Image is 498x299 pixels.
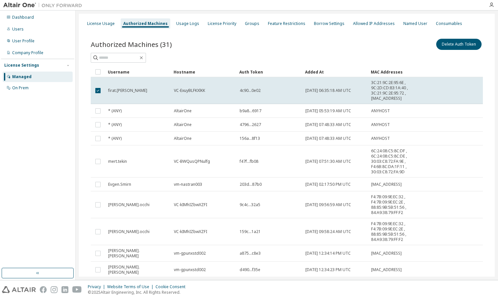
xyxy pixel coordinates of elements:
span: [DATE] 07:51:30 AM UTC [305,159,351,164]
div: Allowed IP Addresses [353,21,395,26]
div: On Prem [12,85,29,91]
span: 6C:24:08:C5:8C:DF , 6C:24:08:C5:8C:DE , 30:03:C8:72:FA:9E , F4:6B:8C:DA:1F:11 , 30:03:C8:72:FA:9D [371,148,410,175]
span: firat.[PERSON_NAME] [108,88,147,93]
span: [MAC_ADDRESS] [371,182,402,187]
span: ANYHOST [371,136,390,141]
div: Privacy [88,284,107,289]
span: VC-kIMhIZbwXZFI [174,229,207,234]
span: d490...f35e [240,267,260,272]
div: Usage Logs [176,21,199,26]
img: youtube.svg [72,286,82,293]
span: 203d...87b0 [240,182,262,187]
span: Authorized Machines (31) [91,40,172,49]
span: [DATE] 05:53:19 AM UTC [305,108,351,114]
span: [DATE] 12:34:23 PM UTC [305,267,351,272]
span: 156a...8f13 [240,136,260,141]
div: Consumables [436,21,462,26]
span: AltairOne [174,136,192,141]
span: [DATE] 09:58:24 AM UTC [305,229,351,234]
span: [DATE] 02:17:50 PM UTC [305,182,351,187]
div: Added At [305,67,366,77]
span: 4c90...0e02 [240,88,261,93]
img: instagram.svg [51,286,58,293]
span: Evgen.Smirn [108,182,131,187]
span: b9a8...6917 [240,108,261,114]
div: License Usage [87,21,115,26]
span: vm-nastran003 [174,182,202,187]
div: Groups [245,21,259,26]
img: facebook.svg [40,286,47,293]
span: ANYHOST [371,122,390,127]
span: * (ANY) [108,108,122,114]
span: [DATE] 07:48:33 AM UTC [305,136,351,141]
div: Named User [403,21,427,26]
img: Altair One [3,2,85,9]
div: Cookie Consent [155,284,189,289]
div: Website Terms of Use [107,284,155,289]
span: [MAC_ADDRESS] [371,267,402,272]
div: Managed [12,74,32,79]
span: mert.tekin [108,159,127,164]
span: 159c...1a21 [240,229,261,234]
span: a875...c8e3 [240,251,261,256]
span: vm-gpunxstd002 [174,267,206,272]
span: f47f...fb08 [240,159,258,164]
div: Feature Restrictions [268,21,305,26]
span: VC-kIMhIZbwXZFI [174,202,207,207]
span: VC-BWQusQPNulfg [174,159,210,164]
div: License Priority [208,21,236,26]
span: [MAC_ADDRESS] [371,251,402,256]
div: Authorized Machines [123,21,168,26]
div: Hostname [174,67,234,77]
span: [DATE] 12:34:14 PM UTC [305,251,351,256]
div: User Profile [12,38,35,44]
span: [PERSON_NAME].occhi [108,202,150,207]
span: ANYHOST [371,108,390,114]
span: [DATE] 07:48:33 AM UTC [305,122,351,127]
span: 3C:21:9C:2E:95:6E , 9C:2D:CD:83:1A:40 , 3C:21:9C:2E:95:72 , [MAC_ADDRESS] [371,80,410,101]
div: Company Profile [12,50,43,55]
span: [PERSON_NAME].[PERSON_NAME] [108,248,168,259]
span: * (ANY) [108,122,122,127]
span: AltairOne [174,122,192,127]
span: vm-gpunxstd002 [174,251,206,256]
span: [PERSON_NAME].[PERSON_NAME] [108,265,168,275]
span: 9c4c...32a5 [240,202,260,207]
img: altair_logo.svg [2,286,36,293]
img: linkedin.svg [61,286,68,293]
div: MAC Addresses [371,67,411,77]
div: Borrow Settings [314,21,344,26]
div: License Settings [4,63,39,68]
div: Dashboard [12,15,34,20]
span: [DATE] 09:56:59 AM UTC [305,202,351,207]
span: 4796...2627 [240,122,261,127]
span: [PERSON_NAME].occhi [108,229,150,234]
span: VC-ExuyBLFKXlKK [174,88,205,93]
button: Delete Auth Token [436,39,482,50]
div: Users [12,27,24,32]
span: * (ANY) [108,136,122,141]
p: © 2025 Altair Engineering, Inc. All Rights Reserved. [88,289,189,295]
span: [DATE] 06:35:18 AM UTC [305,88,351,93]
span: AltairOne [174,108,192,114]
div: Auth Token [239,67,300,77]
span: F4:7B:09:9E:EC:32 , F4:7B:09:9E:EC:2E , 88:85:9B:5B:51:56 , 84:A9:38:79:FF:F2 [371,194,410,215]
div: Username [108,67,168,77]
span: F4:7B:09:9E:EC:32 , F4:7B:09:9E:EC:2E , 88:85:9B:5B:51:56 , 84:A9:38:79:FF:F2 [371,221,410,242]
